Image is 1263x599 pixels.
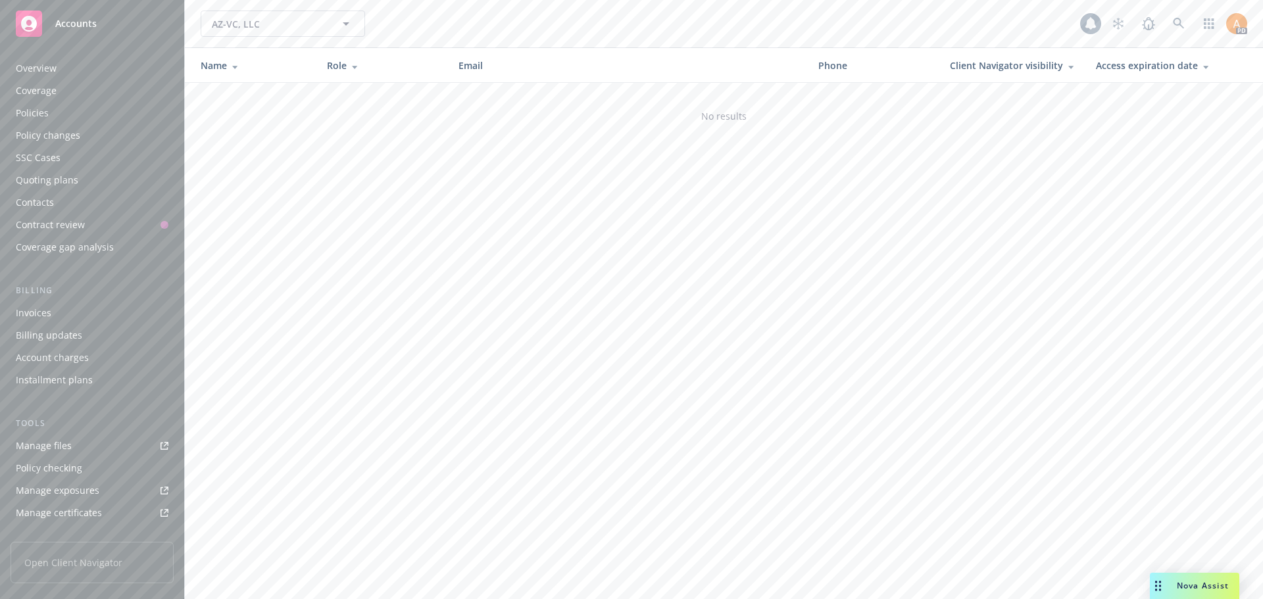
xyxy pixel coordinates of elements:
[11,103,174,124] a: Policies
[16,237,114,258] div: Coverage gap analysis
[11,502,174,523] a: Manage certificates
[11,147,174,168] a: SSC Cases
[11,58,174,79] a: Overview
[11,435,174,456] a: Manage files
[701,109,747,123] span: No results
[950,59,1075,72] div: Client Navigator visibility
[16,147,61,168] div: SSC Cases
[201,11,365,37] button: AZ-VC, LLC
[1150,573,1239,599] button: Nova Assist
[16,125,80,146] div: Policy changes
[16,480,99,501] div: Manage exposures
[212,17,326,31] span: AZ-VC, LLC
[11,325,174,346] a: Billing updates
[818,59,929,72] div: Phone
[1150,573,1166,599] div: Drag to move
[11,542,174,583] span: Open Client Navigator
[16,302,51,323] div: Invoices
[55,18,97,29] span: Accounts
[16,214,85,235] div: Contract review
[16,58,57,79] div: Overview
[16,435,72,456] div: Manage files
[458,59,797,72] div: Email
[1177,580,1229,591] span: Nova Assist
[11,370,174,391] a: Installment plans
[1135,11,1162,37] a: Report a Bug
[1226,13,1247,34] img: photo
[11,284,174,297] div: Billing
[11,347,174,368] a: Account charges
[16,347,89,368] div: Account charges
[11,192,174,213] a: Contacts
[11,170,174,191] a: Quoting plans
[11,237,174,258] a: Coverage gap analysis
[11,302,174,323] a: Invoices
[16,80,57,101] div: Coverage
[11,214,174,235] a: Contract review
[16,325,82,346] div: Billing updates
[11,417,174,430] div: Tools
[11,5,174,42] a: Accounts
[16,170,78,191] div: Quoting plans
[1196,11,1222,37] a: Switch app
[16,103,49,124] div: Policies
[1105,11,1131,37] a: Stop snowing
[11,80,174,101] a: Coverage
[11,480,174,501] a: Manage exposures
[11,125,174,146] a: Policy changes
[16,525,78,546] div: Manage BORs
[16,370,93,391] div: Installment plans
[16,458,82,479] div: Policy checking
[11,525,174,546] a: Manage BORs
[201,59,306,72] div: Name
[1166,11,1192,37] a: Search
[11,458,174,479] a: Policy checking
[16,502,102,523] div: Manage certificates
[16,192,54,213] div: Contacts
[327,59,437,72] div: Role
[1096,59,1220,72] div: Access expiration date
